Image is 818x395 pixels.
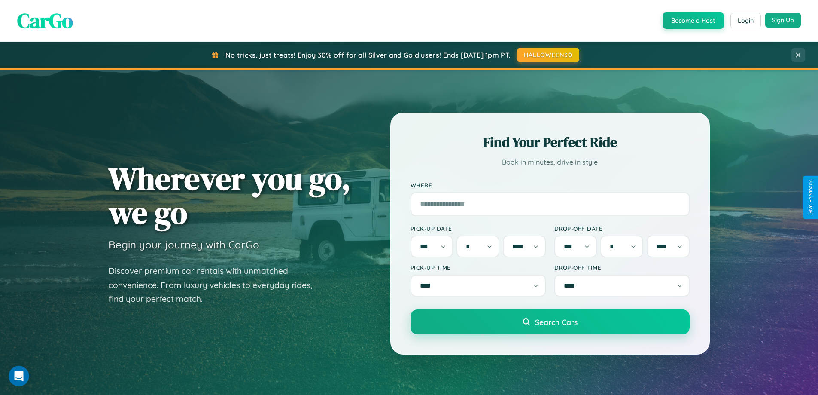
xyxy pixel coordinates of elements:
button: HALLOWEEN30 [517,48,579,62]
button: Login [730,13,761,28]
button: Become a Host [663,12,724,29]
h1: Wherever you go, we go [109,162,351,230]
label: Pick-up Time [411,264,546,271]
button: Sign Up [765,13,801,28]
label: Drop-off Time [554,264,690,271]
h2: Find Your Perfect Ride [411,133,690,152]
span: No tricks, just treats! Enjoy 30% off for all Silver and Gold users! Ends [DATE] 1pm PT. [225,51,511,59]
p: Book in minutes, drive in style [411,156,690,168]
span: Search Cars [535,317,578,327]
iframe: Intercom live chat [9,366,29,386]
button: Search Cars [411,309,690,334]
p: Discover premium car rentals with unmatched convenience. From luxury vehicles to everyday rides, ... [109,264,323,306]
label: Drop-off Date [554,225,690,232]
div: Give Feedback [808,180,814,215]
span: CarGo [17,6,73,35]
h3: Begin your journey with CarGo [109,238,259,251]
label: Where [411,181,690,189]
label: Pick-up Date [411,225,546,232]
